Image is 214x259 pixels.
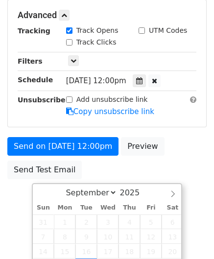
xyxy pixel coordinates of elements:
a: Copy unsubscribe link [66,107,154,116]
span: September 12, 2025 [140,229,162,244]
label: Track Opens [76,25,119,36]
span: Wed [97,205,119,211]
strong: Schedule [18,76,53,84]
span: August 31, 2025 [33,214,54,229]
iframe: Chat Widget [165,212,214,259]
span: September 14, 2025 [33,244,54,259]
span: September 3, 2025 [97,214,119,229]
span: September 19, 2025 [140,244,162,259]
label: UTM Codes [149,25,187,36]
span: September 20, 2025 [162,244,183,259]
span: September 17, 2025 [97,244,119,259]
span: September 10, 2025 [97,229,119,244]
span: Sun [33,205,54,211]
input: Year [117,188,152,197]
label: Track Clicks [76,37,117,47]
span: Thu [119,205,140,211]
a: Send Test Email [7,161,82,179]
span: [DATE] 12:00pm [66,76,126,85]
span: September 5, 2025 [140,214,162,229]
span: Fri [140,205,162,211]
strong: Unsubscribe [18,96,66,104]
span: Sat [162,205,183,211]
span: September 6, 2025 [162,214,183,229]
span: September 9, 2025 [75,229,97,244]
strong: Filters [18,57,43,65]
span: September 16, 2025 [75,244,97,259]
span: September 7, 2025 [33,229,54,244]
span: September 13, 2025 [162,229,183,244]
span: Mon [54,205,75,211]
span: September 4, 2025 [119,214,140,229]
span: September 18, 2025 [119,244,140,259]
span: September 8, 2025 [54,229,75,244]
span: September 15, 2025 [54,244,75,259]
strong: Tracking [18,27,50,35]
span: Tue [75,205,97,211]
label: Add unsubscribe link [76,94,148,105]
span: September 1, 2025 [54,214,75,229]
span: September 11, 2025 [119,229,140,244]
a: Send on [DATE] 12:00pm [7,137,119,156]
h5: Advanced [18,10,196,21]
span: September 2, 2025 [75,214,97,229]
a: Preview [121,137,164,156]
